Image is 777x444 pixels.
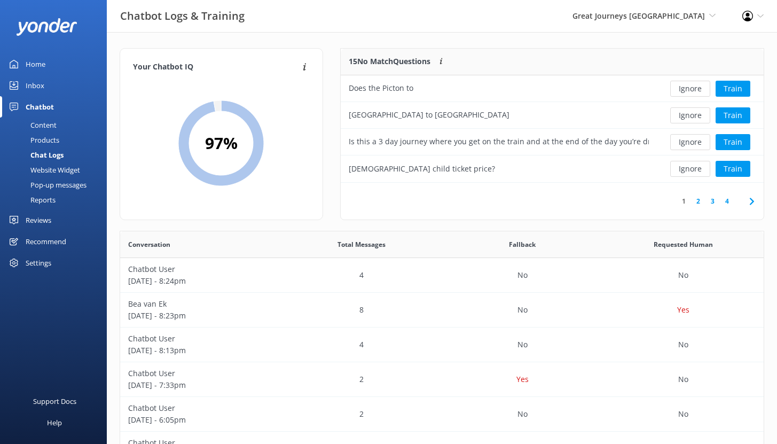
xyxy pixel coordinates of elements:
[678,373,688,385] p: No
[16,18,77,36] img: yonder-white-logo.png
[6,147,64,162] div: Chat Logs
[128,368,273,379] p: Chatbot User
[349,56,430,67] p: 15 No Match Questions
[359,339,364,350] p: 4
[517,408,528,420] p: No
[6,192,56,207] div: Reports
[509,239,536,250] span: Fallback
[128,379,273,391] p: [DATE] - 7:33pm
[26,231,66,252] div: Recommend
[349,82,413,94] div: Does the Picton to
[6,147,107,162] a: Chat Logs
[716,107,750,123] button: Train
[6,177,87,192] div: Pop-up messages
[128,402,273,414] p: Chatbot User
[670,81,710,97] button: Ignore
[26,75,44,96] div: Inbox
[128,414,273,426] p: [DATE] - 6:05pm
[6,162,80,177] div: Website Widget
[359,408,364,420] p: 2
[128,263,273,275] p: Chatbot User
[572,11,705,21] span: Great Journeys [GEOGRAPHIC_DATA]
[705,196,720,206] a: 3
[120,293,764,328] div: row
[677,304,689,316] p: Yes
[26,53,45,75] div: Home
[128,298,273,310] p: Bea van Ek
[359,304,364,316] p: 8
[47,412,62,433] div: Help
[517,339,528,350] p: No
[341,155,764,182] div: row
[678,339,688,350] p: No
[341,75,764,102] div: row
[26,252,51,274] div: Settings
[205,130,238,156] h2: 97 %
[26,96,54,118] div: Chatbot
[128,345,273,356] p: [DATE] - 8:13pm
[128,275,273,287] p: [DATE] - 8:24pm
[133,61,300,73] h4: Your Chatbot IQ
[6,192,107,207] a: Reports
[716,81,750,97] button: Train
[120,362,764,397] div: row
[691,196,705,206] a: 2
[6,133,107,147] a: Products
[6,118,107,133] a: Content
[120,7,245,25] h3: Chatbot Logs & Training
[341,75,764,182] div: grid
[120,397,764,432] div: row
[670,134,710,150] button: Ignore
[26,209,51,231] div: Reviews
[120,328,764,362] div: row
[338,239,386,250] span: Total Messages
[670,107,710,123] button: Ignore
[341,129,764,155] div: row
[517,304,528,316] p: No
[349,136,649,147] div: Is this a 3 day journey where you get on the train and at the end of the day you’re dropped off a...
[6,177,107,192] a: Pop-up messages
[516,373,529,385] p: Yes
[128,239,170,250] span: Conversation
[716,161,750,177] button: Train
[359,373,364,385] p: 2
[678,408,688,420] p: No
[33,391,76,412] div: Support Docs
[677,196,691,206] a: 1
[654,239,713,250] span: Requested Human
[716,134,750,150] button: Train
[349,109,509,121] div: [GEOGRAPHIC_DATA] to [GEOGRAPHIC_DATA]
[720,196,734,206] a: 4
[670,161,710,177] button: Ignore
[128,333,273,345] p: Chatbot User
[359,269,364,281] p: 4
[349,163,495,175] div: [DEMOGRAPHIC_DATA] child ticket price?
[678,269,688,281] p: No
[6,133,59,147] div: Products
[517,269,528,281] p: No
[120,258,764,293] div: row
[128,310,273,322] p: [DATE] - 8:23pm
[6,118,57,133] div: Content
[341,102,764,129] div: row
[6,162,107,177] a: Website Widget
